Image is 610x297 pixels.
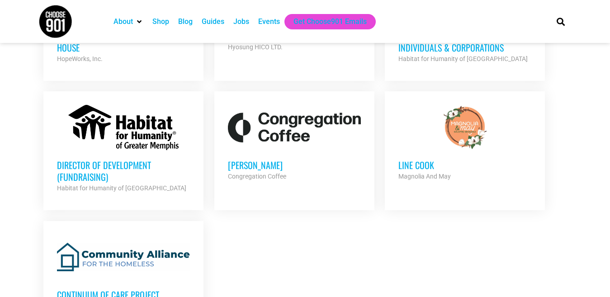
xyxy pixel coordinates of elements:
[398,173,451,180] strong: Magnolia And May
[57,159,190,183] h3: Director of Development (Fundraising)
[43,91,203,207] a: Director of Development (Fundraising) Habitat for Humanity of [GEOGRAPHIC_DATA]
[228,159,361,171] h3: [PERSON_NAME]
[113,16,133,27] a: About
[233,16,249,27] a: Jobs
[109,14,148,29] div: About
[178,16,193,27] a: Blog
[398,55,528,62] strong: Habitat for Humanity of [GEOGRAPHIC_DATA]
[152,16,169,27] a: Shop
[202,16,224,27] a: Guides
[398,159,531,171] h3: Line cook
[57,184,186,192] strong: Habitat for Humanity of [GEOGRAPHIC_DATA]
[228,43,283,51] strong: Hyosung HICO LTD.
[293,16,367,27] a: Get Choose901 Emails
[214,91,374,195] a: [PERSON_NAME] Congregation Coffee
[385,91,545,195] a: Line cook Magnolia And May
[57,55,103,62] strong: HopeWorks, Inc.
[258,16,280,27] a: Events
[228,173,286,180] strong: Congregation Coffee
[109,14,541,29] nav: Main nav
[553,14,568,29] div: Search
